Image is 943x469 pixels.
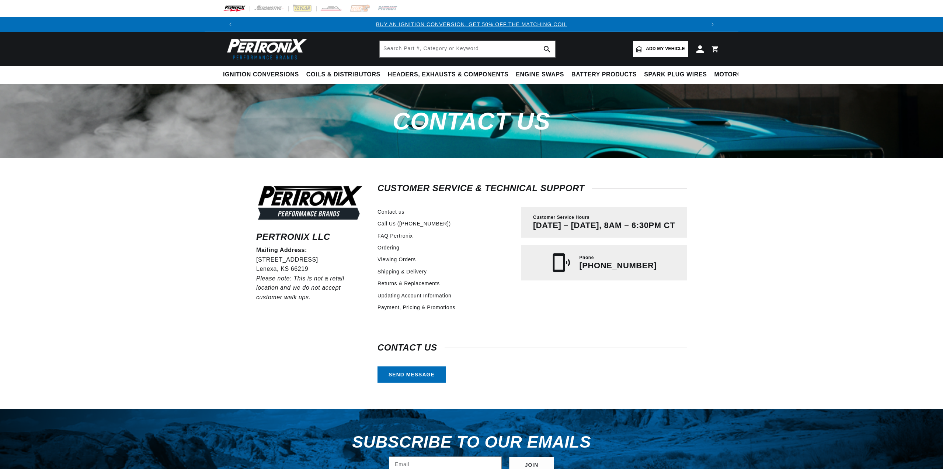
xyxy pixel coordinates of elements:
[377,279,440,287] a: Returns & Replacements
[388,71,508,79] span: Headers, Exhausts & Components
[238,20,705,28] div: Announcement
[705,17,720,32] button: Translation missing: en.sections.announcements.next_announcement
[303,66,384,83] summary: Coils & Distributors
[256,264,364,274] p: Lenexa, KS 66219
[223,66,303,83] summary: Ignition Conversions
[646,45,685,52] span: Add my vehicle
[377,292,451,300] a: Updating Account Information
[579,261,657,270] p: [PHONE_NUMBER]
[256,233,364,241] h6: Pertronix LLC
[256,255,364,265] p: [STREET_ADDRESS]
[377,244,399,252] a: Ordering
[376,21,567,27] a: BUY AN IGNITION CONVERSION, GET 50% OFF THE MATCHING COIL
[223,36,308,62] img: Pertronix
[377,255,416,263] a: Viewing Orders
[633,41,688,57] a: Add my vehicle
[539,41,555,57] button: search button
[533,221,675,230] p: [DATE] – [DATE], 8AM – 6:30PM CT
[306,71,380,79] span: Coils & Distributors
[711,66,762,83] summary: Motorcycle
[377,232,413,240] a: FAQ Pertronix
[521,245,687,280] a: Phone [PHONE_NUMBER]
[223,17,238,32] button: Translation missing: en.sections.announcements.previous_announcement
[714,71,758,79] span: Motorcycle
[352,435,591,449] h3: Subscribe to our emails
[571,71,637,79] span: Battery Products
[579,255,594,261] span: Phone
[256,275,344,300] em: Please note: This is not a retail location and we do not accept customer walk ups.
[238,20,705,28] div: 1 of 3
[377,220,451,228] a: Call Us ([PHONE_NUMBER])
[377,268,427,276] a: Shipping & Delivery
[380,41,555,57] input: Search Part #, Category or Keyword
[377,366,446,383] a: Send message
[516,71,564,79] span: Engine Swaps
[377,344,687,351] h2: Contact us
[223,71,299,79] span: Ignition Conversions
[512,66,568,83] summary: Engine Swaps
[377,303,455,311] a: Payment, Pricing & Promotions
[205,17,738,32] slideshow-component: Translation missing: en.sections.announcements.announcement_bar
[377,185,687,192] h2: Customer Service & Technical Support
[533,214,589,221] span: Customer Service Hours
[384,66,512,83] summary: Headers, Exhausts & Components
[568,66,640,83] summary: Battery Products
[644,71,707,79] span: Spark Plug Wires
[377,208,404,216] a: Contact us
[640,66,710,83] summary: Spark Plug Wires
[393,108,550,135] span: Contact us
[256,247,307,253] strong: Mailing Address:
